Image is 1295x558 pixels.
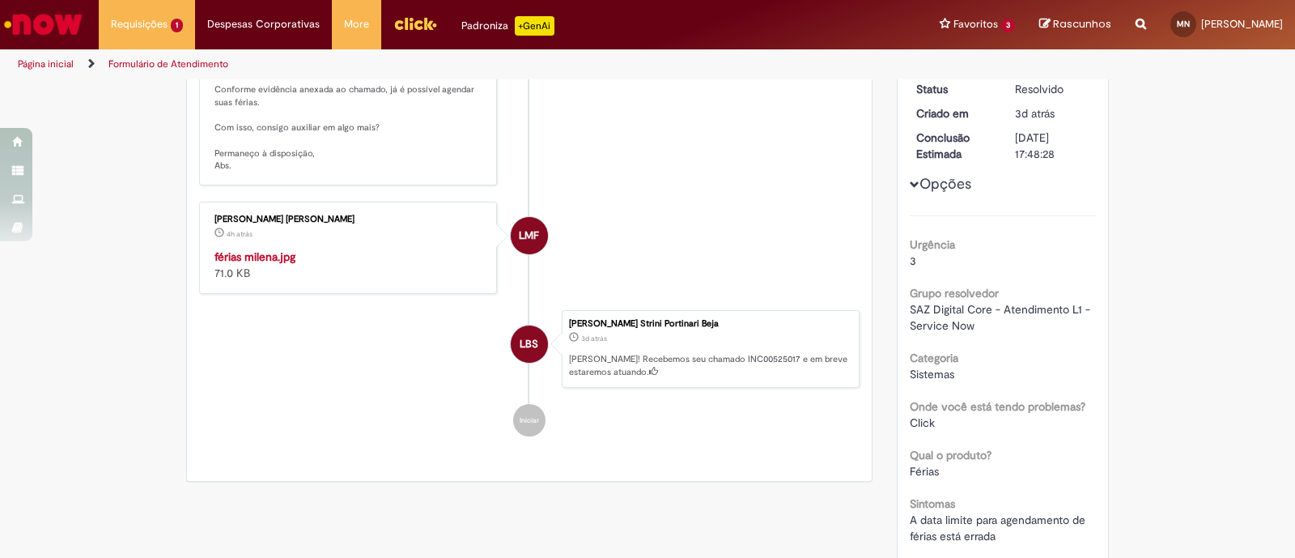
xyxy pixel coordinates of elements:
[207,16,320,32] span: Despesas Corporativas
[910,351,958,365] b: Categoria
[904,130,1004,162] dt: Conclusão Estimada
[461,16,554,36] div: Padroniza
[910,302,1093,333] span: SAZ Digital Core - Atendimento L1 - Service Now
[227,229,253,239] time: 29/09/2025 11:11:02
[519,216,539,255] span: LMF
[2,8,85,40] img: ServiceNow
[1015,105,1090,121] div: 26/09/2025 15:48:28
[581,334,607,343] time: 26/09/2025 15:48:28
[214,34,484,173] p: Bom dia Milena! Tudo bem? Conforme evidência anexada ao chamado, já é possível agendar suas féria...
[511,326,548,363] div: Luiza Benedini Strini Portinari Beja
[910,513,1089,543] span: A data limite para agendamento de férias está errada
[12,49,851,79] ul: Trilhas de página
[108,58,228,70] a: Formulário de Atendimento
[910,237,955,252] b: Urgência
[199,310,860,388] li: Luiza Benedini Strini Portinari Beja
[111,16,168,32] span: Requisições
[344,16,369,32] span: More
[214,215,484,224] div: [PERSON_NAME] [PERSON_NAME]
[515,16,554,36] p: +GenAi
[1177,19,1190,29] span: MN
[1001,19,1015,32] span: 3
[227,229,253,239] span: 4h atrás
[1053,16,1111,32] span: Rascunhos
[214,249,295,264] a: férias milena.jpg
[581,334,607,343] span: 3d atrás
[910,415,935,430] span: Click
[910,399,1085,414] b: Onde você está tendo problemas?
[910,253,916,268] span: 3
[1015,106,1055,121] span: 3d atrás
[393,11,437,36] img: click_logo_yellow_360x200.png
[569,319,851,329] div: [PERSON_NAME] Strini Portinari Beja
[511,217,548,254] div: Lucas Marangoni Felix Silva
[910,367,954,381] span: Sistemas
[520,325,538,364] span: LBS
[1015,81,1090,97] div: Resolvido
[910,464,939,479] span: Férias
[910,448,991,462] b: Qual o produto?
[1201,17,1283,31] span: [PERSON_NAME]
[910,286,999,300] b: Grupo resolvedor
[18,58,74,70] a: Página inicial
[953,16,998,32] span: Favoritos
[171,19,183,32] span: 1
[904,105,1004,121] dt: Criado em
[1015,130,1090,162] div: [DATE] 17:48:28
[1015,106,1055,121] time: 26/09/2025 15:48:28
[910,496,955,511] b: Sintomas
[904,81,1004,97] dt: Status
[569,353,851,378] p: [PERSON_NAME]! Recebemos seu chamado INC00525017 e em breve estaremos atuando.
[214,249,484,281] div: 71.0 KB
[1039,17,1111,32] a: Rascunhos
